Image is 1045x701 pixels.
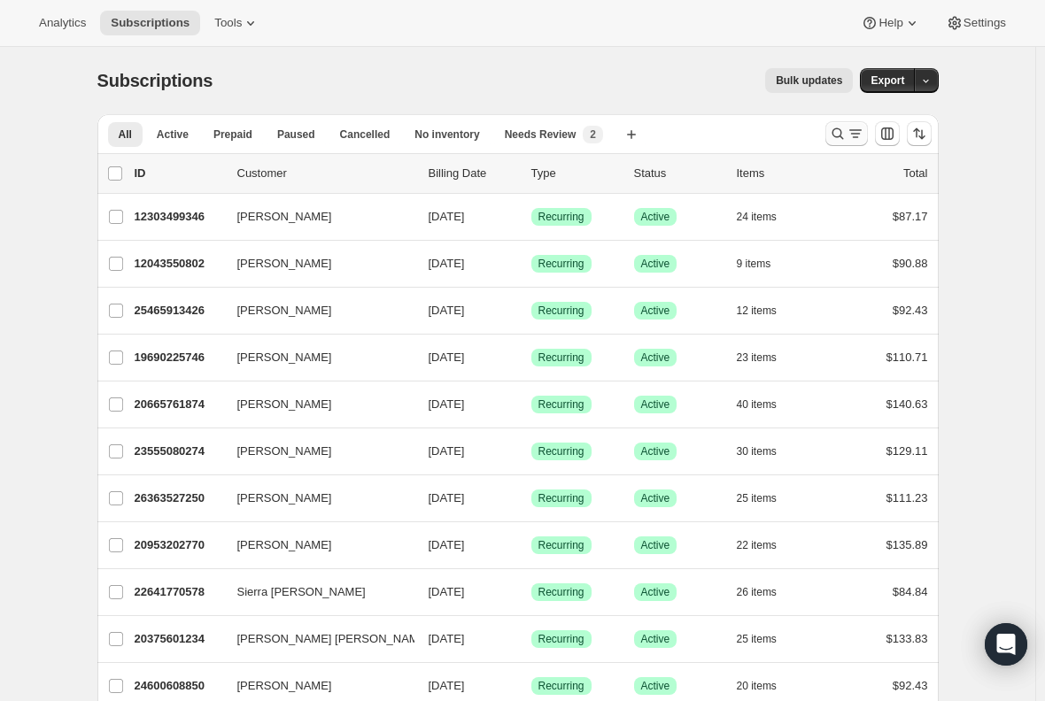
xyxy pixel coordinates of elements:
button: 23 items [737,345,796,370]
button: 25 items [737,486,796,511]
button: Create new view [617,122,646,147]
span: 12 items [737,304,777,318]
span: [PERSON_NAME] [237,677,332,695]
span: [PERSON_NAME] [237,208,332,226]
button: Analytics [28,11,97,35]
span: $87.17 [893,210,928,223]
span: $92.43 [893,679,928,692]
span: Recurring [538,679,584,693]
span: [DATE] [429,585,465,598]
span: [DATE] [429,632,465,645]
p: Total [903,165,927,182]
button: 22 items [737,533,796,558]
span: Active [641,632,670,646]
p: 23555080274 [135,443,223,460]
span: Recurring [538,210,584,224]
span: Recurring [538,397,584,412]
span: [DATE] [429,304,465,317]
div: 22641770578Sierra [PERSON_NAME][DATE]SuccessRecurringSuccessActive26 items$84.84 [135,580,928,605]
span: 23 items [737,350,777,365]
p: 20953202770 [135,536,223,554]
span: $90.88 [893,257,928,270]
button: Tools [204,11,270,35]
p: 22641770578 [135,583,223,601]
span: [DATE] [429,679,465,692]
button: [PERSON_NAME] [227,343,404,372]
button: Bulk updates [765,68,853,93]
p: Status [634,165,723,182]
div: 12043550802[PERSON_NAME][DATE]SuccessRecurringSuccessActive9 items$90.88 [135,251,928,276]
span: $129.11 [886,444,928,458]
span: [PERSON_NAME] [PERSON_NAME] [237,630,430,648]
p: 12303499346 [135,208,223,226]
span: Active [641,444,670,458]
button: 9 items [737,251,791,276]
button: Search and filter results [825,121,868,146]
p: 20665761874 [135,396,223,413]
span: Bulk updates [776,73,842,88]
span: Subscriptions [111,16,190,30]
p: 12043550802 [135,255,223,273]
div: 23555080274[PERSON_NAME][DATE]SuccessRecurringSuccessActive30 items$129.11 [135,439,928,464]
button: [PERSON_NAME] [227,203,404,231]
p: 24600608850 [135,677,223,695]
div: 25465913426[PERSON_NAME][DATE]SuccessRecurringSuccessActive12 items$92.43 [135,298,928,323]
button: [PERSON_NAME] [227,484,404,512]
span: $84.84 [893,585,928,598]
span: 2 [590,127,596,142]
span: [DATE] [429,538,465,551]
button: 12 items [737,298,796,323]
span: Active [641,585,670,599]
p: Customer [237,165,414,182]
span: Active [641,397,670,412]
button: Customize table column order and visibility [875,121,900,146]
div: 12303499346[PERSON_NAME][DATE]SuccessRecurringSuccessActive24 items$87.17 [135,204,928,229]
span: 9 items [737,257,771,271]
span: [PERSON_NAME] [237,255,332,273]
span: 40 items [737,397,777,412]
span: [DATE] [429,210,465,223]
span: $140.63 [886,397,928,411]
span: Active [641,257,670,271]
span: [DATE] [429,491,465,505]
span: Needs Review [505,127,577,142]
button: [PERSON_NAME] [227,250,404,278]
span: $92.43 [893,304,928,317]
span: Active [641,350,670,365]
span: 22 items [737,538,777,552]
span: [DATE] [429,397,465,411]
button: Settings [935,11,1017,35]
p: 20375601234 [135,630,223,648]
div: Items [737,165,825,182]
span: Paused [277,127,315,142]
span: No inventory [414,127,479,142]
span: All [119,127,132,142]
p: ID [135,165,223,182]
span: Cancelled [340,127,391,142]
span: Active [641,538,670,552]
div: 20375601234[PERSON_NAME] [PERSON_NAME][DATE]SuccessRecurringSuccessActive25 items$133.83 [135,627,928,651]
span: Tools [214,16,242,30]
button: Subscriptions [100,11,200,35]
button: [PERSON_NAME] [227,672,404,700]
span: 25 items [737,632,777,646]
span: $133.83 [886,632,928,645]
span: Recurring [538,491,584,505]
span: $110.71 [886,350,928,364]
button: Help [850,11,931,35]
button: 20 items [737,674,796,698]
div: 19690225746[PERSON_NAME][DATE]SuccessRecurringSuccessActive23 items$110.71 [135,345,928,370]
span: 30 items [737,444,777,458]
span: [PERSON_NAME] [237,536,332,554]
span: Recurring [538,632,584,646]
span: Active [157,127,189,142]
span: Help [879,16,902,30]
span: Recurring [538,585,584,599]
button: 25 items [737,627,796,651]
div: Type [531,165,620,182]
span: $135.89 [886,538,928,551]
button: Export [860,68,915,93]
span: 20 items [737,679,777,693]
span: Settings [964,16,1006,30]
button: [PERSON_NAME] [227,390,404,419]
